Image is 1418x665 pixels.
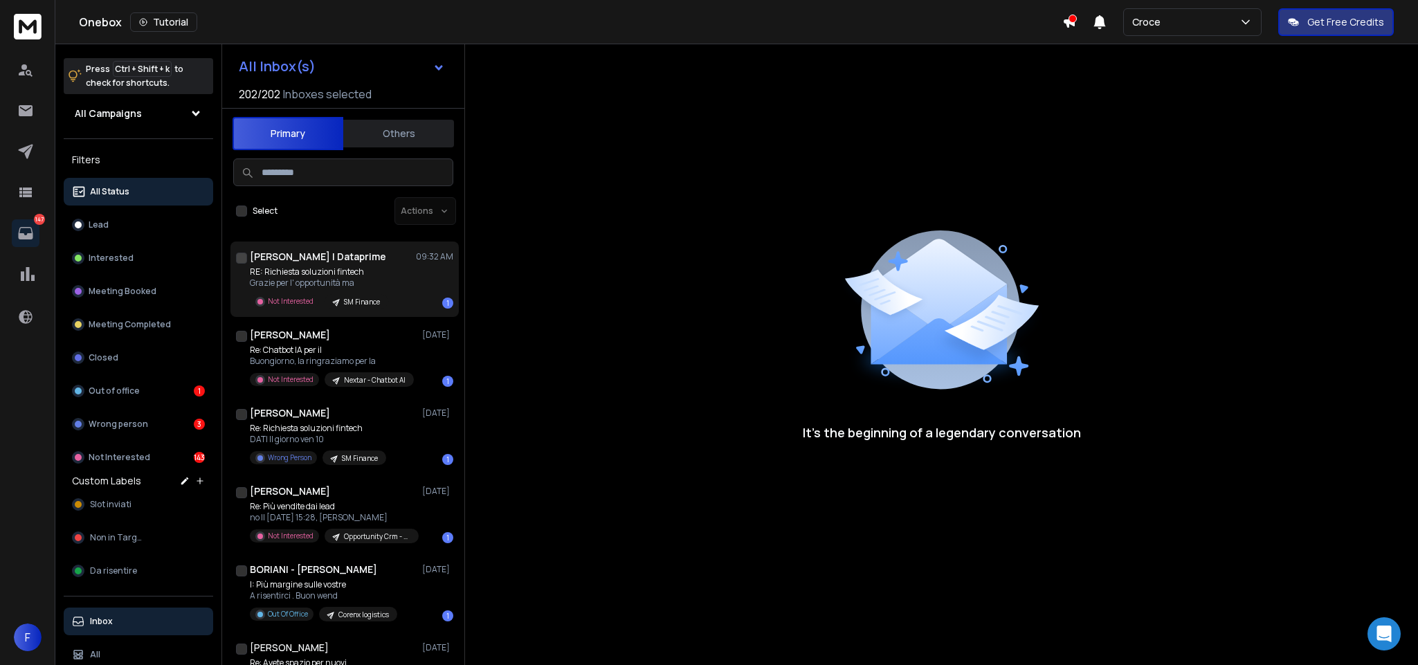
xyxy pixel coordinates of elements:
[14,623,42,651] button: F
[228,53,456,80] button: All Inbox(s)
[12,219,39,247] a: 147
[89,253,134,264] p: Interested
[250,590,397,601] p: A risentirci . Buon wend
[442,376,453,387] div: 1
[250,579,397,590] p: I: Più margine sulle vostre
[250,356,414,367] p: Buongiorno, la ringraziamo per la
[250,423,386,434] p: Re: Richiesta soluzioni fintech
[89,319,171,330] p: Meeting Completed
[422,486,453,497] p: [DATE]
[422,408,453,419] p: [DATE]
[64,311,213,338] button: Meeting Completed
[90,649,100,660] p: All
[90,565,137,576] span: Da risentire
[64,244,213,272] button: Interested
[338,610,389,620] p: Corenx logistics
[89,352,118,363] p: Closed
[90,499,131,510] span: Slot inviati
[250,434,386,445] p: DATI Il giorno ven 10
[64,444,213,471] button: Not Interested143
[250,266,388,277] p: RE: Richiesta soluzioni fintech
[64,524,213,552] button: Non in Target
[64,491,213,518] button: Slot inviati
[250,345,414,356] p: Re: Chatbot IA per il
[239,60,316,73] h1: All Inbox(s)
[89,452,150,463] p: Not Interested
[113,61,172,77] span: Ctrl + Shift + k
[79,12,1062,32] div: Onebox
[1307,15,1384,29] p: Get Free Credits
[442,454,453,465] div: 1
[64,377,213,405] button: Out of office1
[422,329,453,340] p: [DATE]
[253,206,278,217] label: Select
[250,250,386,264] h1: [PERSON_NAME] | Dataprime
[86,62,183,90] p: Press to check for shortcuts.
[268,374,313,385] p: Not Interested
[239,86,280,102] span: 202 / 202
[64,211,213,239] button: Lead
[416,251,453,262] p: 09:32 AM
[250,501,416,512] p: Re: Più vendite dai lead
[64,344,213,372] button: Closed
[233,117,343,150] button: Primary
[268,531,313,541] p: Not Interested
[1278,8,1394,36] button: Get Free Credits
[64,410,213,438] button: Wrong person3
[283,86,372,102] h3: Inboxes selected
[90,186,129,197] p: All Status
[268,609,308,619] p: Out Of Office
[90,532,145,543] span: Non in Target
[442,298,453,309] div: 1
[342,453,378,464] p: SM Finance
[64,178,213,206] button: All Status
[64,100,213,127] button: All Campaigns
[422,642,453,653] p: [DATE]
[89,419,148,430] p: Wrong person
[250,484,330,498] h1: [PERSON_NAME]
[442,610,453,621] div: 1
[344,375,406,385] p: Nextar - Chatbot AI
[344,297,380,307] p: SM Finance
[194,385,205,397] div: 1
[250,563,377,576] h1: BORIANI - [PERSON_NAME]
[64,608,213,635] button: Inbox
[344,531,410,542] p: Opportunity Crm - arredamento ottobre
[250,328,330,342] h1: [PERSON_NAME]
[89,385,140,397] p: Out of office
[64,277,213,305] button: Meeting Booked
[89,219,109,230] p: Lead
[194,452,205,463] div: 143
[1132,15,1166,29] p: Croce
[130,12,197,32] button: Tutorial
[64,150,213,170] h3: Filters
[442,532,453,543] div: 1
[72,474,141,488] h3: Custom Labels
[250,512,416,523] p: no Il [DATE] 15:28, [PERSON_NAME]
[343,118,454,149] button: Others
[34,214,45,225] p: 147
[75,107,142,120] h1: All Campaigns
[250,406,330,420] h1: [PERSON_NAME]
[422,564,453,575] p: [DATE]
[268,296,313,307] p: Not Interested
[250,641,329,655] h1: [PERSON_NAME]
[268,453,311,463] p: Wrong Person
[1367,617,1401,650] div: Open Intercom Messenger
[64,557,213,585] button: Da risentire
[194,419,205,430] div: 3
[90,616,113,627] p: Inbox
[803,423,1081,442] p: It’s the beginning of a legendary conversation
[89,286,156,297] p: Meeting Booked
[250,277,388,289] p: Grazie per l' opportunità ma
